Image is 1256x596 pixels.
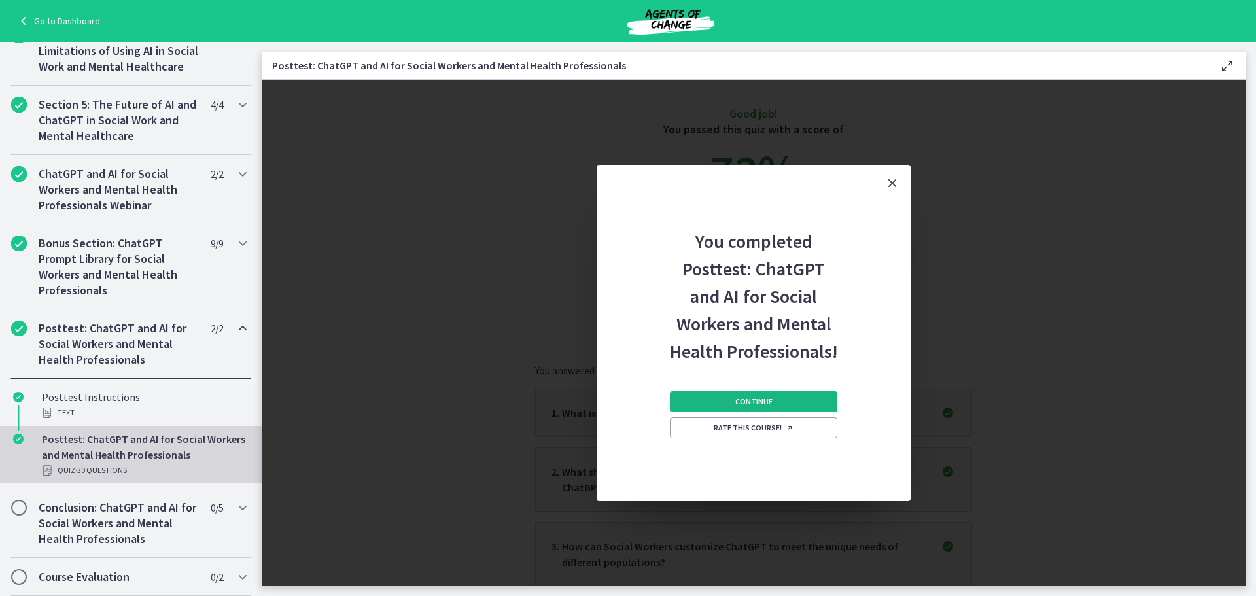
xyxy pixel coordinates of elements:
i: Completed [11,321,27,336]
div: Posttest: ChatGPT and AI for Social Workers and Mental Health Professionals [42,431,246,478]
i: Completed [11,236,27,251]
button: Continue [670,391,837,412]
a: Rate this course! Opens in a new window [670,417,837,438]
img: Agents of Change [592,5,749,37]
h2: You completed Posttest: ChatGPT and AI for Social Workers and Mental Health Professionals! [667,202,840,365]
h2: ChatGPT and AI for Social Workers and Mental Health Professionals Webinar [39,166,198,213]
h2: Posttest: ChatGPT and AI for Social Workers and Mental Health Professionals [39,321,198,368]
div: Posttest Instructions [42,389,246,421]
span: 0 / 5 [211,500,223,516]
h2: Course Evaluation [39,569,198,585]
h3: Posttest: ChatGPT and AI for Social Workers and Mental Health Professionals [272,58,1198,73]
span: 9 / 9 [211,236,223,251]
i: Completed [11,97,27,113]
i: Completed [13,392,24,402]
h2: Conclusion: ChatGPT and AI for Social Workers and Mental Health Professionals [39,500,198,547]
span: · 30 Questions [75,463,127,478]
h2: Bonus Section: ChatGPT Prompt Library for Social Workers and Mental Health Professionals [39,236,198,298]
div: Quiz [42,463,246,478]
span: Rate this course! [714,423,794,433]
span: 0 / 2 [211,569,223,585]
span: Continue [735,396,773,407]
button: Close [874,165,911,202]
i: Opens in a new window [786,424,794,432]
span: 4 / 4 [211,97,223,113]
i: Completed [13,434,24,444]
span: 2 / 2 [211,321,223,336]
a: Go to Dashboard [16,13,100,29]
h2: Section 4: Challenges and Limitations of Using AI in Social Work and Mental Healthcare [39,27,198,75]
h2: Section 5: The Future of AI and ChatGPT in Social Work and Mental Healthcare [39,97,198,144]
div: Text [42,405,246,421]
i: Completed [11,166,27,182]
span: 2 / 2 [211,166,223,182]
